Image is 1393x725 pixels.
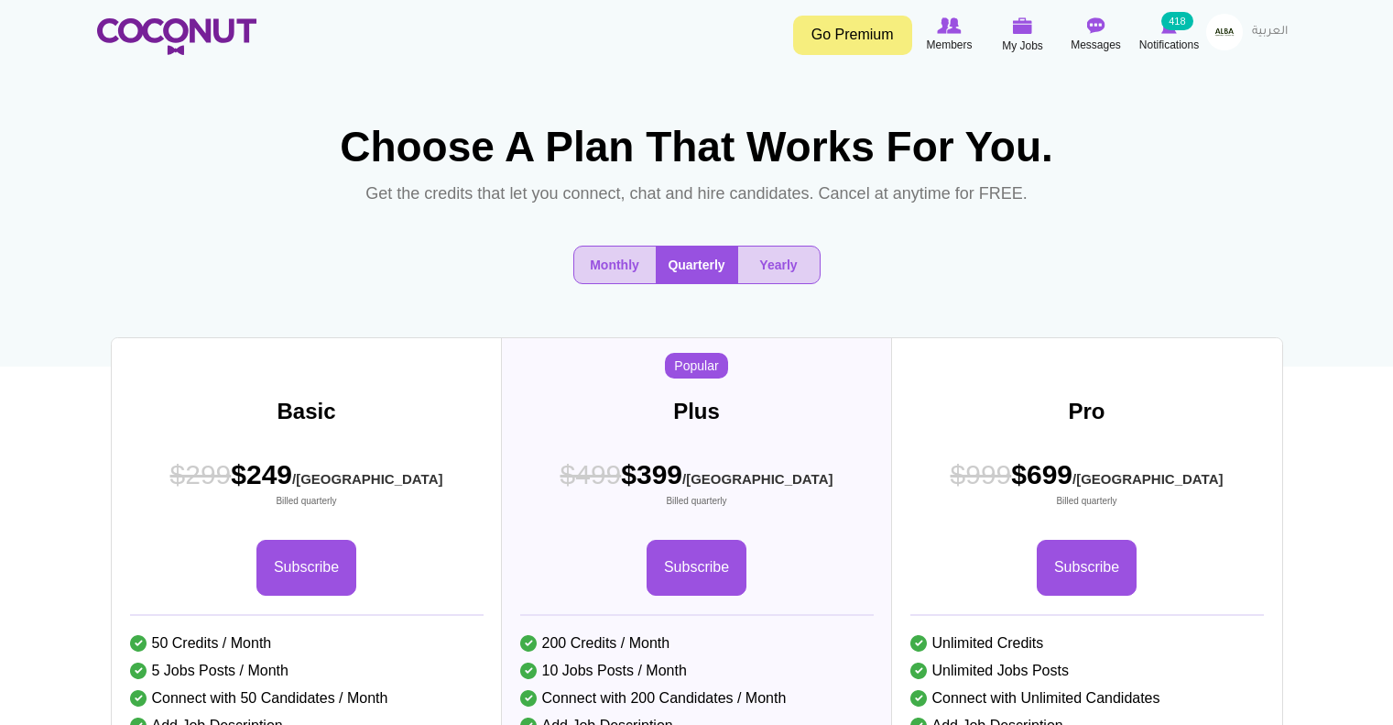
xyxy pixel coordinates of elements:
li: Unlimited Jobs Posts [910,657,1264,685]
span: Members [926,36,972,54]
img: Messages [1087,17,1105,34]
a: Subscribe [256,540,356,596]
a: Notifications Notifications 418 [1133,14,1206,56]
span: $699 [951,456,1224,508]
img: Notifications [1161,17,1177,34]
span: Popular [665,353,727,379]
a: Messages Messages [1060,14,1133,56]
li: Connect with 50 Candidates / Month [130,685,484,712]
small: 418 [1161,12,1192,30]
li: Unlimited Credits [910,630,1264,657]
sub: /[GEOGRAPHIC_DATA] [682,471,833,487]
sub: /[GEOGRAPHIC_DATA] [1072,471,1223,487]
h3: Pro [892,400,1282,423]
span: Messages [1071,36,1121,54]
small: Billed quarterly [951,495,1224,508]
h3: Basic [112,400,502,423]
li: 200 Credits / Month [520,630,874,657]
li: 5 Jobs Posts / Month [130,657,484,685]
span: My Jobs [1002,37,1043,55]
a: العربية [1243,14,1297,50]
img: Home [97,18,256,55]
li: Connect with Unlimited Candidates [910,685,1264,712]
img: My Jobs [1013,17,1033,34]
p: Get the credits that let you connect, chat and hire candidates. Cancel at anytime for FREE. [358,180,1034,209]
span: $399 [560,456,833,508]
h1: Choose A Plan That Works For You. [331,124,1063,170]
li: 10 Jobs Posts / Month [520,657,874,685]
a: Go Premium [793,16,912,55]
a: My Jobs My Jobs [986,14,1060,57]
a: Browse Members Members [913,14,986,56]
a: Subscribe [647,540,746,596]
img: Browse Members [937,17,961,34]
small: Billed quarterly [560,495,833,508]
li: 50 Credits / Month [130,630,484,657]
span: Notifications [1139,36,1199,54]
span: $499 [560,459,622,489]
span: $249 [170,456,443,508]
span: $999 [951,459,1012,489]
li: Connect with 200 Candidates / Month [520,685,874,712]
sub: /[GEOGRAPHIC_DATA] [292,471,442,487]
h3: Plus [502,400,892,423]
button: Yearly [738,247,820,283]
button: Monthly [574,247,656,283]
button: Quarterly [656,247,738,283]
a: Subscribe [1037,540,1137,596]
span: $299 [170,459,232,489]
small: Billed quarterly [170,495,443,508]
